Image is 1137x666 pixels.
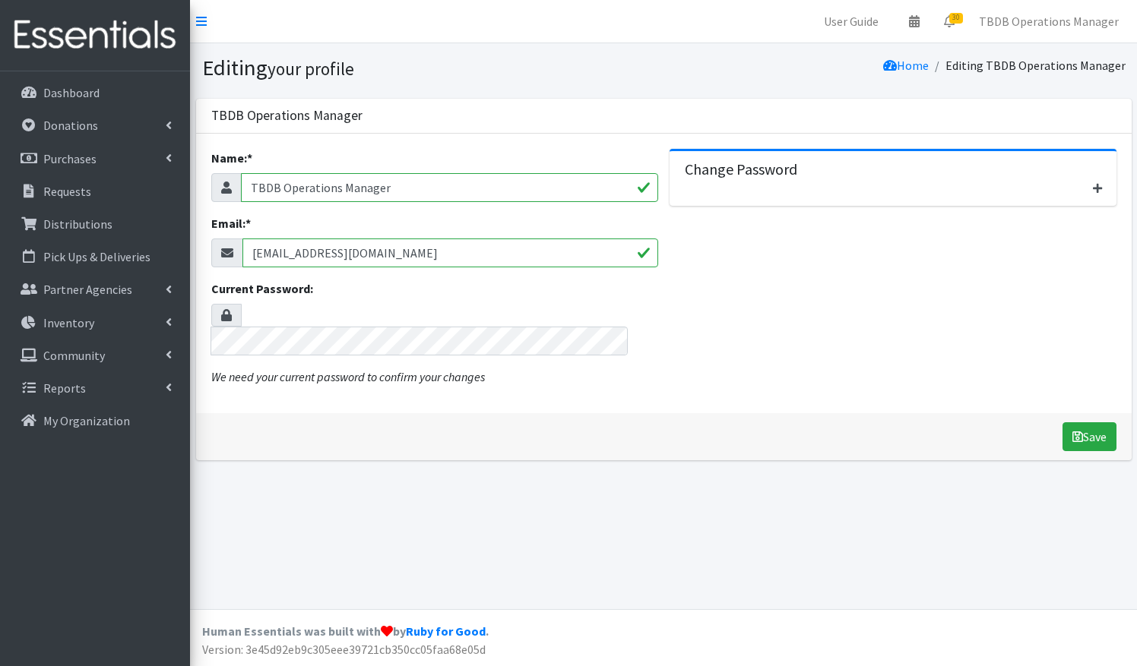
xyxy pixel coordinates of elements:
li: Editing TBDB Operations Manager [929,55,1126,77]
p: Pick Ups & Deliveries [43,249,150,264]
a: Donations [6,110,184,140]
p: Purchases [43,151,97,166]
img: HumanEssentials [6,10,184,61]
a: TBDB Operations Manager [967,6,1131,36]
a: Requests [6,176,184,207]
p: Distributions [43,216,112,232]
em: We need your current password to confirm your changes [211,369,485,384]
p: Partner Agencies [43,282,132,297]
button: Save [1063,422,1116,451]
a: Ruby for Good [406,623,486,639]
abbr: required [245,216,251,231]
a: Community [6,340,184,371]
a: Pick Ups & Deliveries [6,241,184,272]
label: Current Password: [211,279,313,298]
p: Dashboard [43,85,100,100]
a: Purchases [6,144,184,174]
h5: Change Password [685,160,1101,178]
p: Inventory [43,315,94,330]
a: Dashboard [6,77,184,108]
a: My Organization [6,406,184,436]
label: Email: [211,214,251,232]
p: Community [43,348,105,363]
a: User Guide [812,6,891,36]
a: Home [883,58,929,73]
a: Reports [6,373,184,403]
label: Name: [211,149,252,167]
span: 30 [949,13,963,24]
p: Donations [43,118,98,133]
p: My Organization [43,413,130,428]
h1: Editing [202,55,658,81]
p: Requests [43,184,91,199]
h5: TBDB Operations Manager [211,108,363,124]
small: your profile [268,58,354,80]
abbr: required [247,150,252,166]
span: Version: 3e45d92eb9c305eee39721cb350cc05faa68e05d [202,642,486,657]
a: Inventory [6,308,184,338]
a: Distributions [6,209,184,239]
a: Partner Agencies [6,274,184,305]
a: 30 [932,6,967,36]
strong: Human Essentials was built with by . [202,623,489,639]
p: Reports [43,380,86,396]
